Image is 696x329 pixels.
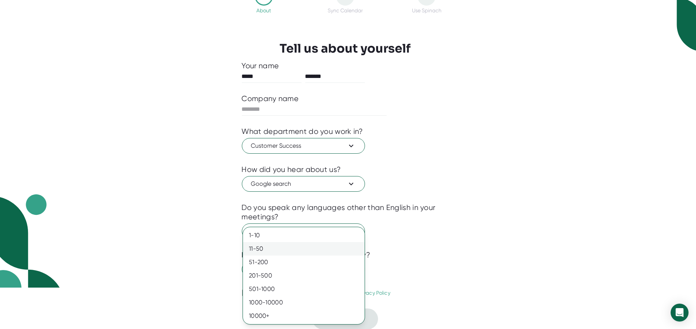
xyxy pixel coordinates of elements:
div: 1000-10000 [243,296,365,309]
div: Open Intercom Messenger [671,304,689,322]
div: 1-10 [243,229,365,242]
div: 51-200 [243,256,365,269]
div: 10000+ [243,309,365,323]
div: 201-500 [243,269,365,282]
div: 501-1000 [243,282,365,296]
div: 11-50 [243,242,365,256]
